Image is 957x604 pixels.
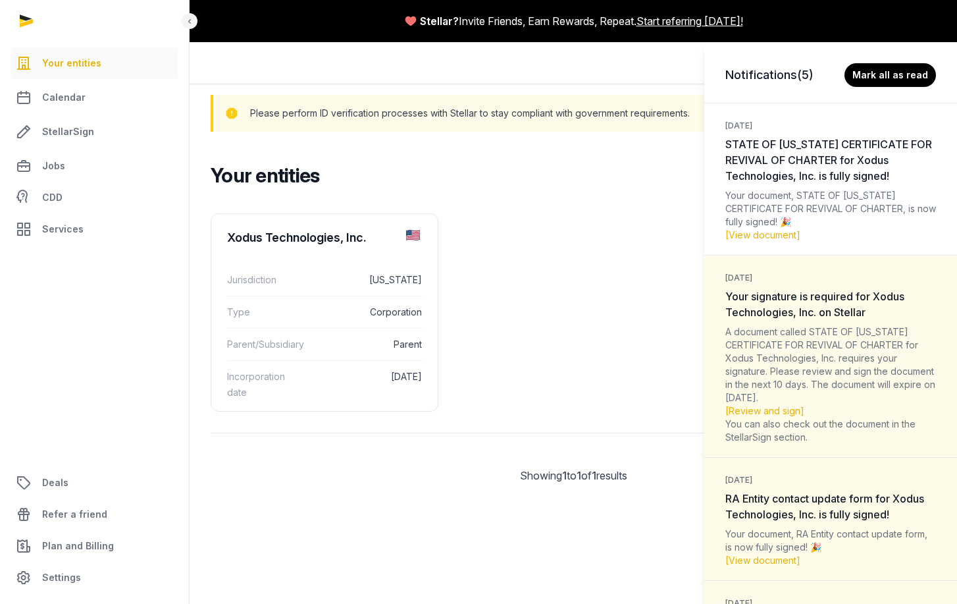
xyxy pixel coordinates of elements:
[725,66,814,84] h3: Notifications
[720,451,957,604] iframe: Chat Widget
[797,68,814,82] span: (5)
[725,290,904,319] span: Your signature is required for Xodus Technologies, Inc. on Stellar
[725,325,936,444] div: A document called STATE OF [US_STATE] CERTIFICATE FOR REVIVAL OF CHARTER for Xodus Technologies, ...
[725,273,752,283] small: [DATE]
[725,138,932,182] span: STATE OF [US_STATE] CERTIFICATE FOR REVIVAL OF CHARTER for Xodus Technologies, Inc. is fully signed!
[725,189,936,242] div: Your document, STATE OF [US_STATE] CERTIFICATE FOR REVIVAL OF CHARTER, is now fully signed! 🎉
[725,405,804,416] a: [Review and sign]
[844,63,936,87] button: Mark all as read
[725,229,800,240] a: [View document]
[725,121,752,131] small: [DATE]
